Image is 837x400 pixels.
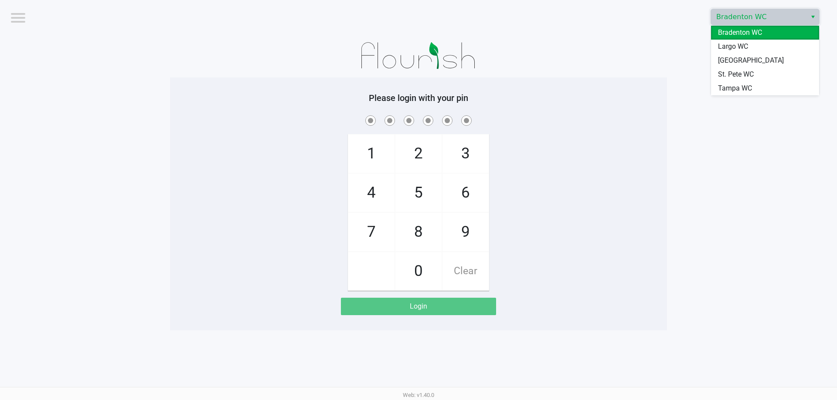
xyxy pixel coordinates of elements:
[348,134,395,173] span: 1
[718,27,762,38] span: Bradenton WC
[442,252,489,290] span: Clear
[395,134,442,173] span: 2
[348,174,395,212] span: 4
[442,174,489,212] span: 6
[395,213,442,251] span: 8
[718,69,754,80] span: St. Pete WC
[806,9,819,25] button: Select
[718,55,784,66] span: [GEOGRAPHIC_DATA]
[395,252,442,290] span: 0
[718,83,752,94] span: Tampa WC
[403,392,434,398] span: Web: v1.40.0
[348,213,395,251] span: 7
[716,12,801,22] span: Bradenton WC
[395,174,442,212] span: 5
[442,134,489,173] span: 3
[442,213,489,251] span: 9
[718,41,748,52] span: Largo WC
[177,93,660,103] h5: Please login with your pin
